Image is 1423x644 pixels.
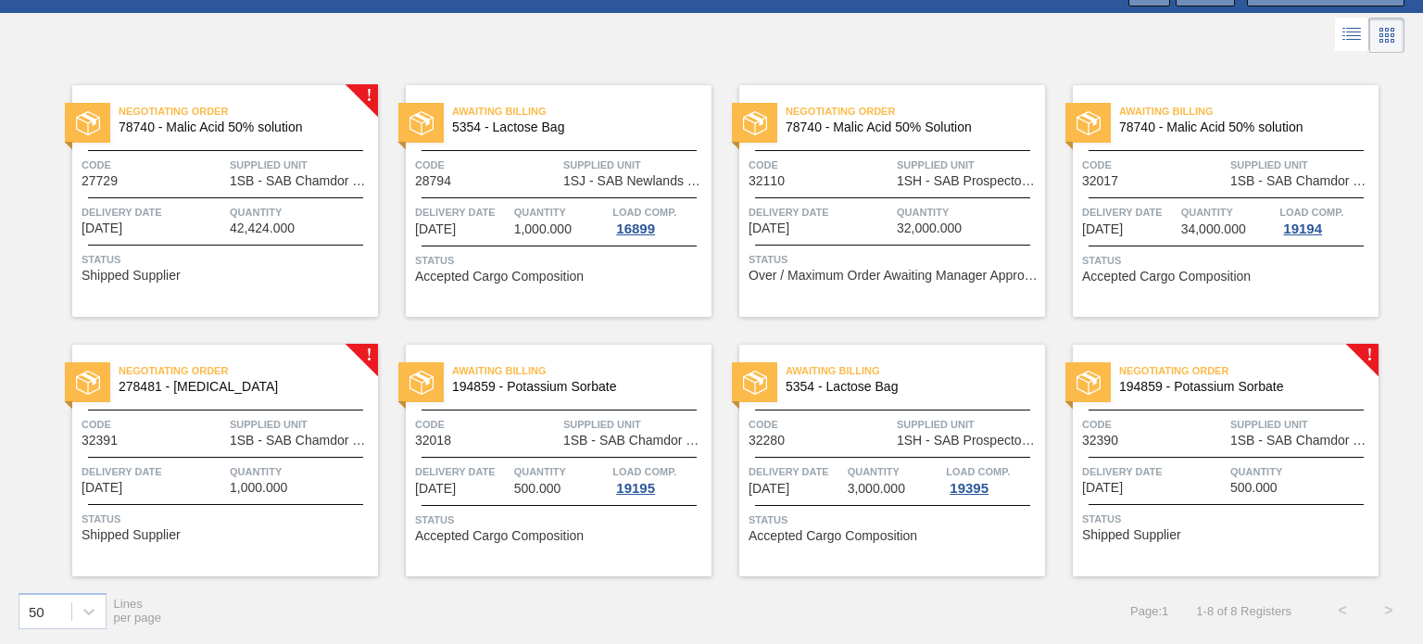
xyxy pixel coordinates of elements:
[1082,415,1226,434] span: Code
[1230,174,1374,188] span: 1SB - SAB Chamdor Brewery
[230,221,295,235] span: 42,424.000
[452,120,697,134] span: 5354 - Lactose Bag
[1077,111,1101,135] img: status
[119,361,378,380] span: Negotiating Order
[1082,174,1118,188] span: 32017
[415,462,510,481] span: Delivery Date
[44,85,378,317] a: !statusNegotiating Order78740 - Malic Acid 50% solutionCode27729Supplied Unit1SB - SAB Chamdor Br...
[119,380,363,394] span: 278481 - Sodium Benzoate
[230,481,287,495] span: 1,000.000
[378,345,711,576] a: statusAwaiting Billing194859 - Potassium SorbateCode32018Supplied Unit1SB - SAB Chamdor BreweryDe...
[82,203,225,221] span: Delivery Date
[749,203,892,221] span: Delivery Date
[1196,604,1291,618] span: 1 - 8 of 8 Registers
[749,434,785,448] span: 32280
[897,203,1040,221] span: Quantity
[82,462,225,481] span: Delivery Date
[1077,371,1101,395] img: status
[946,462,1010,481] span: Load Comp.
[897,174,1040,188] span: 1SH - SAB Prospecton Brewery
[1119,361,1379,380] span: Negotiating Order
[749,250,1040,269] span: Status
[452,102,711,120] span: Awaiting Billing
[119,120,363,134] span: 78740 - Malic Acid 50% solution
[897,434,1040,448] span: 1SH - SAB Prospecton Brewery
[897,415,1040,434] span: Supplied Unit
[1335,18,1369,53] div: List Vision
[1181,222,1246,236] span: 34,000.000
[82,415,225,434] span: Code
[749,156,892,174] span: Code
[82,174,118,188] span: 27729
[378,85,711,317] a: statusAwaiting Billing5354 - Lactose BagCode28794Supplied Unit1SJ - SAB Newlands BreweryDelivery ...
[230,174,373,188] span: 1SB - SAB Chamdor Brewery
[1230,434,1374,448] span: 1SB - SAB Chamdor Brewery
[44,345,378,576] a: !statusNegotiating Order278481 - [MEDICAL_DATA]Code32391Supplied Unit1SB - SAB Chamdor BreweryDel...
[82,481,122,495] span: 10/04/2025
[82,156,225,174] span: Code
[82,434,118,448] span: 32391
[612,203,707,236] a: Load Comp.16899
[612,462,707,496] a: Load Comp.19195
[452,361,711,380] span: Awaiting Billing
[82,528,181,542] span: Shipped Supplier
[514,462,609,481] span: Quantity
[711,345,1045,576] a: statusAwaiting Billing5354 - Lactose BagCode32280Supplied Unit1SH - SAB Prospecton BreweryDeliver...
[1082,270,1251,284] span: Accepted Cargo Composition
[946,462,1040,496] a: Load Comp.19395
[612,221,659,236] div: 16899
[415,482,456,496] span: 10/06/2025
[749,269,1040,283] span: Over / Maximum Order Awaiting Manager Approval
[1279,203,1374,236] a: Load Comp.19194
[711,85,1045,317] a: statusNegotiating Order78740 - Malic Acid 50% SolutionCode32110Supplied Unit1SH - SAB Prospecton ...
[415,434,451,448] span: 32018
[114,597,162,625] span: Lines per page
[1230,415,1374,434] span: Supplied Unit
[230,415,373,434] span: Supplied Unit
[1082,222,1123,236] span: 10/01/2025
[1230,462,1374,481] span: Quantity
[749,174,785,188] span: 32110
[848,482,905,496] span: 3,000.000
[230,462,373,481] span: Quantity
[1279,221,1326,236] div: 19194
[415,174,451,188] span: 28794
[1279,203,1343,221] span: Load Comp.
[415,511,707,529] span: Status
[409,371,434,395] img: status
[563,415,707,434] span: Supplied Unit
[1230,156,1374,174] span: Supplied Unit
[415,529,584,543] span: Accepted Cargo Composition
[786,120,1030,134] span: 78740 - Malic Acid 50% Solution
[76,371,100,395] img: status
[786,102,1045,120] span: Negotiating Order
[1181,203,1276,221] span: Quantity
[1045,85,1379,317] a: statusAwaiting Billing78740 - Malic Acid 50% solutionCode32017Supplied Unit1SB - SAB Chamdor Brew...
[563,156,707,174] span: Supplied Unit
[563,174,707,188] span: 1SJ - SAB Newlands Brewery
[743,371,767,395] img: status
[612,481,659,496] div: 19195
[82,269,181,283] span: Shipped Supplier
[452,380,697,394] span: 194859 - Potassium Sorbate
[119,102,378,120] span: Negotiating Order
[1082,156,1226,174] span: Code
[230,434,373,448] span: 1SB - SAB Chamdor Brewery
[946,481,992,496] div: 19395
[415,156,559,174] span: Code
[1366,587,1412,634] button: >
[1082,528,1181,542] span: Shipped Supplier
[612,462,676,481] span: Load Comp.
[29,603,44,619] div: 50
[514,222,572,236] span: 1,000.000
[786,361,1045,380] span: Awaiting Billing
[1130,604,1168,618] span: Page : 1
[897,156,1040,174] span: Supplied Unit
[514,482,561,496] span: 500.000
[749,462,843,481] span: Delivery Date
[743,111,767,135] img: status
[1045,345,1379,576] a: !statusNegotiating Order194859 - Potassium SorbateCode32390Supplied Unit1SB - SAB Chamdor Brewery...
[749,511,1040,529] span: Status
[1119,102,1379,120] span: Awaiting Billing
[786,380,1030,394] span: 5354 - Lactose Bag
